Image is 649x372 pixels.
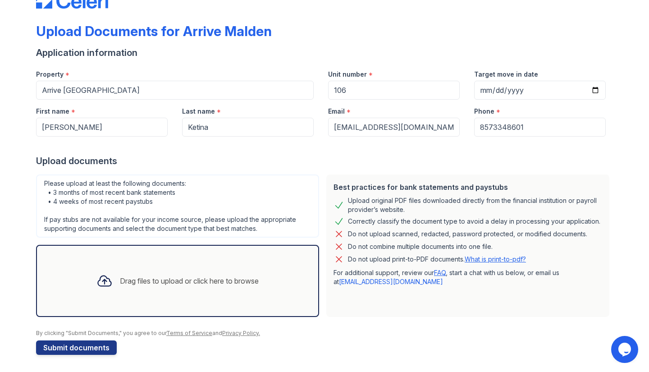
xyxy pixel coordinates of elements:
[166,330,212,336] a: Terms of Service
[474,70,538,79] label: Target move in date
[339,278,443,285] a: [EMAIL_ADDRESS][DOMAIN_NAME]
[182,107,215,116] label: Last name
[348,229,587,239] div: Do not upload scanned, redacted, password protected, or modified documents.
[36,155,613,167] div: Upload documents
[36,107,69,116] label: First name
[328,107,345,116] label: Email
[36,330,613,337] div: By clicking "Submit Documents," you agree to our and
[434,269,446,276] a: FAQ
[36,340,117,355] button: Submit documents
[348,216,600,227] div: Correctly classify the document type to avoid a delay in processing your application.
[36,175,319,238] div: Please upload at least the following documents: • 3 months of most recent bank statements • 4 wee...
[348,255,526,264] p: Do not upload print-to-PDF documents.
[611,336,640,363] iframe: chat widget
[334,182,602,193] div: Best practices for bank statements and paystubs
[334,268,602,286] p: For additional support, review our , start a chat with us below, or email us at
[36,70,64,79] label: Property
[36,23,272,39] div: Upload Documents for Arrive Malden
[222,330,260,336] a: Privacy Policy.
[348,196,602,214] div: Upload original PDF files downloaded directly from the financial institution or payroll provider’...
[465,255,526,263] a: What is print-to-pdf?
[348,241,493,252] div: Do not combine multiple documents into one file.
[328,70,367,79] label: Unit number
[120,276,259,286] div: Drag files to upload or click here to browse
[474,107,494,116] label: Phone
[36,46,613,59] div: Application information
